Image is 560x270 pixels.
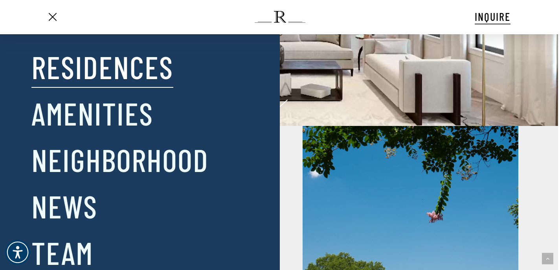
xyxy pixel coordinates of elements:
span: INQUIRE [475,10,510,23]
a: Navigation Menu [46,13,59,21]
img: The Regent [255,11,305,23]
a: Residences [31,46,173,87]
a: INQUIRE [475,9,510,24]
a: News [31,185,97,226]
a: Neighborhood [31,139,209,180]
div: Accessibility Menu [5,240,30,265]
a: Amenities [31,92,153,133]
